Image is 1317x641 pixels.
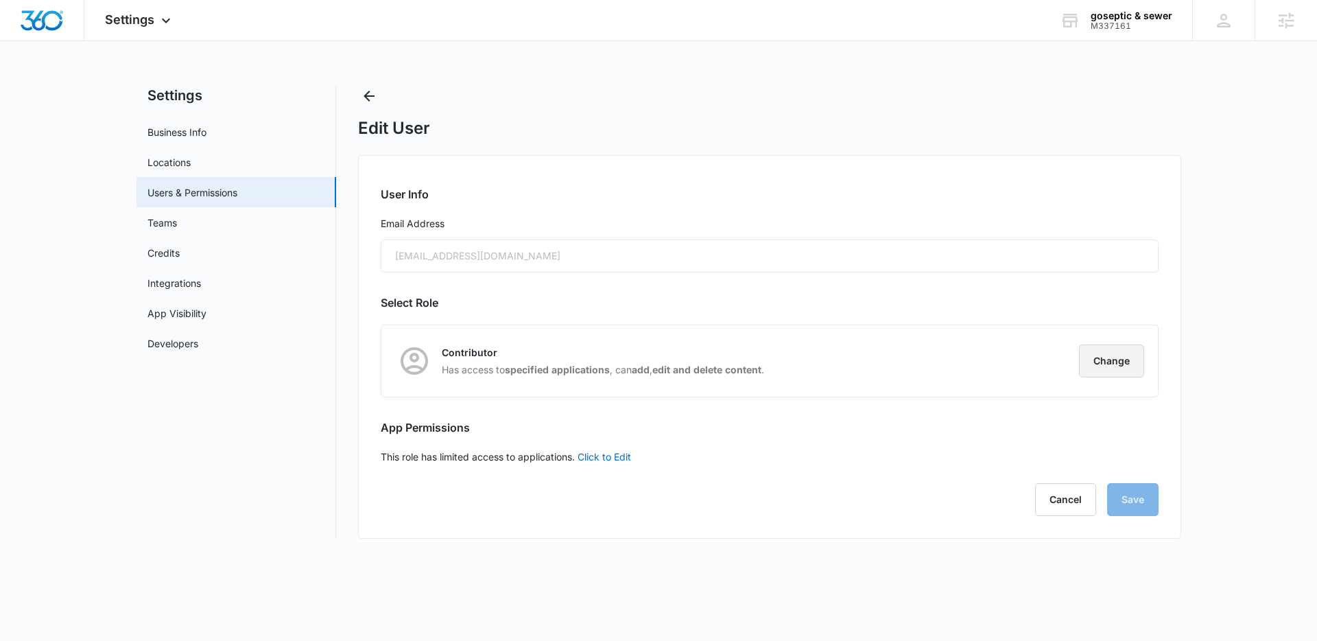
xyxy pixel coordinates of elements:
a: Teams [147,215,177,230]
a: Locations [147,155,191,170]
button: Cancel [1035,483,1096,516]
h2: Settings [137,85,336,106]
h2: User Info [381,186,1159,202]
a: Click to Edit [578,451,631,463]
div: account name [1091,10,1172,21]
div: This role has limited access to applications. [358,155,1181,539]
div: account id [1091,21,1172,31]
a: Developers [147,336,198,351]
button: Change [1079,345,1144,377]
a: Integrations [147,276,201,290]
label: Email Address [381,216,1159,231]
h1: Edit User [358,118,430,139]
p: Has access to , can , . [442,362,764,377]
a: App Visibility [147,306,206,320]
span: Settings [105,12,154,27]
a: Users & Permissions [147,185,237,200]
button: Back [358,85,380,107]
h2: App Permissions [381,419,1159,436]
a: Business Info [147,125,206,139]
strong: specified applications [505,364,610,375]
p: Contributor [442,345,764,360]
strong: add [632,364,650,375]
a: Credits [147,246,180,260]
strong: edit and delete content [652,364,761,375]
h2: Select Role [381,294,1159,311]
